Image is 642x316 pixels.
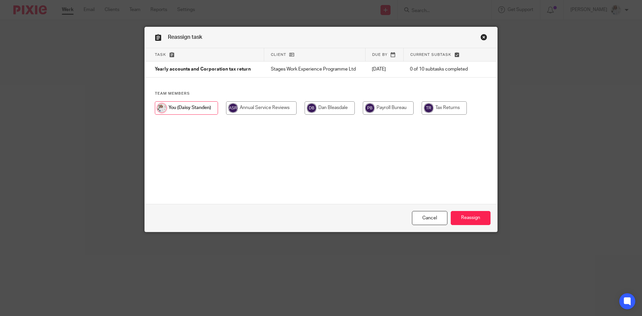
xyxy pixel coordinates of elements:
[168,34,202,40] span: Reassign task
[451,211,491,225] input: Reassign
[410,53,451,57] span: Current subtask
[271,66,358,73] p: Stages Work Experience Programme Ltd
[372,66,397,73] p: [DATE]
[155,67,251,72] span: Yearly accounts and Corporation tax return
[372,53,388,57] span: Due by
[480,34,487,43] a: Close this dialog window
[155,53,166,57] span: Task
[403,62,476,78] td: 0 of 10 subtasks completed
[412,211,447,225] a: Close this dialog window
[155,91,487,96] h4: Team members
[271,53,286,57] span: Client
